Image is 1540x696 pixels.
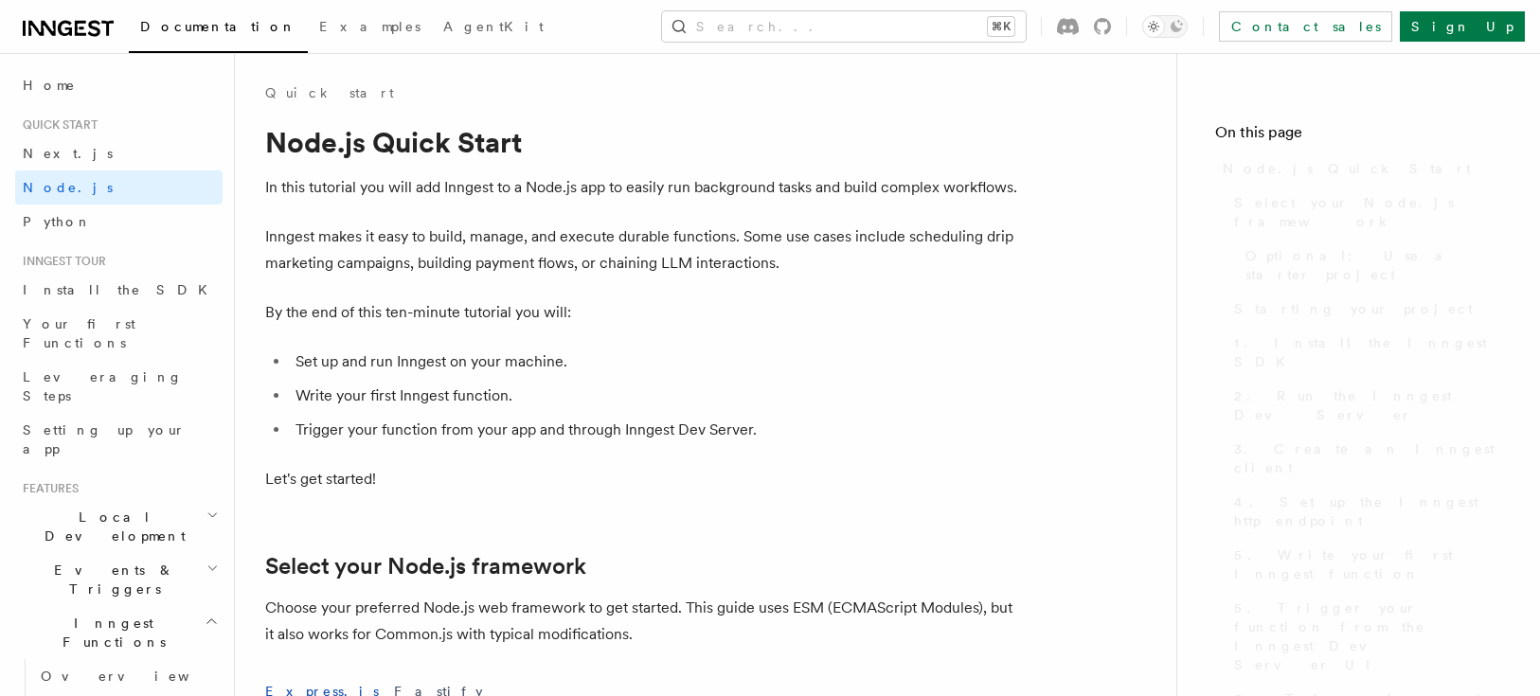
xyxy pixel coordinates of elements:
[308,6,432,51] a: Examples
[265,223,1023,277] p: Inngest makes it easy to build, manage, and execute durable functions. Some use cases include sch...
[265,466,1023,492] p: Let's get started!
[1234,193,1502,231] span: Select your Node.js framework
[1227,538,1502,591] a: 5. Write your first Inngest function
[290,417,1023,443] li: Trigger your function from your app and through Inngest Dev Server.
[23,76,76,95] span: Home
[15,68,223,102] a: Home
[15,307,223,360] a: Your first Functions
[1223,159,1471,178] span: Node.js Quick Start
[15,553,223,606] button: Events & Triggers
[23,282,219,297] span: Install the SDK
[265,595,1023,648] p: Choose your preferred Node.js web framework to get started. This guide uses ESM (ECMAScript Modul...
[1227,292,1502,326] a: Starting your project
[23,146,113,161] span: Next.js
[41,669,236,684] span: Overview
[1227,591,1502,682] a: 5. Trigger your function from the Inngest Dev Server UI
[15,508,206,545] span: Local Development
[662,11,1026,42] button: Search...⌘K
[319,19,421,34] span: Examples
[15,117,98,133] span: Quick start
[1227,326,1502,379] a: 1. Install the Inngest SDK
[988,17,1014,36] kbd: ⌘K
[15,606,223,659] button: Inngest Functions
[15,170,223,205] a: Node.js
[15,481,79,496] span: Features
[15,561,206,598] span: Events & Triggers
[443,19,544,34] span: AgentKit
[265,83,394,102] a: Quick start
[1234,299,1473,318] span: Starting your project
[23,422,186,456] span: Setting up your app
[23,214,92,229] span: Python
[265,299,1023,326] p: By the end of this ten-minute tutorial you will:
[23,369,183,403] span: Leveraging Steps
[265,174,1023,201] p: In this tutorial you will add Inngest to a Node.js app to easily run background tasks and build c...
[15,254,106,269] span: Inngest tour
[15,413,223,466] a: Setting up your app
[129,6,308,53] a: Documentation
[15,360,223,413] a: Leveraging Steps
[1227,485,1502,538] a: 4. Set up the Inngest http endpoint
[1227,432,1502,485] a: 3. Create an Inngest client
[1215,121,1502,152] h4: On this page
[15,136,223,170] a: Next.js
[15,614,205,651] span: Inngest Functions
[1142,15,1188,38] button: Toggle dark mode
[1234,333,1502,371] span: 1. Install the Inngest SDK
[265,125,1023,159] h1: Node.js Quick Start
[1234,439,1502,477] span: 3. Create an Inngest client
[1219,11,1392,42] a: Contact sales
[15,500,223,553] button: Local Development
[1234,492,1502,530] span: 4. Set up the Inngest http endpoint
[140,19,296,34] span: Documentation
[23,180,113,195] span: Node.js
[290,383,1023,409] li: Write your first Inngest function.
[33,659,223,693] a: Overview
[1215,152,1502,186] a: Node.js Quick Start
[1234,598,1502,674] span: 5. Trigger your function from the Inngest Dev Server UI
[1234,545,1502,583] span: 5. Write your first Inngest function
[1234,386,1502,424] span: 2. Run the Inngest Dev Server
[1238,239,1502,292] a: Optional: Use a starter project
[23,316,135,350] span: Your first Functions
[15,205,223,239] a: Python
[1400,11,1525,42] a: Sign Up
[265,553,586,580] a: Select your Node.js framework
[432,6,555,51] a: AgentKit
[1227,186,1502,239] a: Select your Node.js framework
[15,273,223,307] a: Install the SDK
[290,348,1023,375] li: Set up and run Inngest on your machine.
[1245,246,1502,284] span: Optional: Use a starter project
[1227,379,1502,432] a: 2. Run the Inngest Dev Server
